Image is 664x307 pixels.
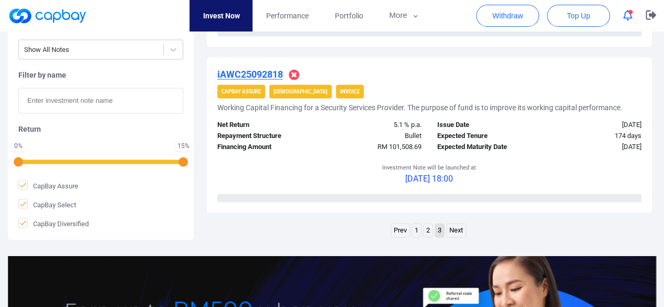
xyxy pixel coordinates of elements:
[18,88,183,114] input: Enter investment note name
[435,224,444,237] a: Page 3 is your current page
[18,199,76,210] span: CapBay Select
[209,131,320,142] div: Repayment Structure
[377,143,421,151] span: RM 101,508.69
[209,120,320,131] div: Net Return
[266,10,308,22] span: Performance
[334,10,363,22] span: Portfolio
[217,69,283,80] u: iAWC25092818
[424,224,433,237] a: Page 2
[222,89,261,94] strong: CapBay Assure
[391,224,409,237] a: Previous page
[447,224,466,237] a: Next page
[13,143,24,149] div: 0 %
[217,103,623,112] h5: Working Capital Financing for a Security Services Provider. The purpose of fund is to improve its...
[382,163,476,173] p: Investment Note will be launched at
[539,131,649,142] div: 174 days
[319,131,429,142] div: Bullet
[18,218,89,229] span: CapBay Diversified
[273,89,328,94] strong: [DEMOGRAPHIC_DATA]
[319,120,429,131] div: 5.1 % p.a.
[547,5,610,27] button: Top Up
[340,89,360,94] strong: Invoice
[382,172,476,186] p: [DATE] 18:00
[567,10,590,21] span: Top Up
[429,120,540,131] div: Issue Date
[18,181,78,191] span: CapBay Assure
[539,142,649,153] div: [DATE]
[209,142,320,153] div: Financing Amount
[18,124,183,134] h5: Return
[429,142,540,153] div: Expected Maturity Date
[476,5,539,27] button: Withdraw
[412,224,421,237] a: Page 1
[429,131,540,142] div: Expected Tenure
[18,70,183,80] h5: Filter by name
[177,143,189,149] div: 15 %
[539,120,649,131] div: [DATE]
